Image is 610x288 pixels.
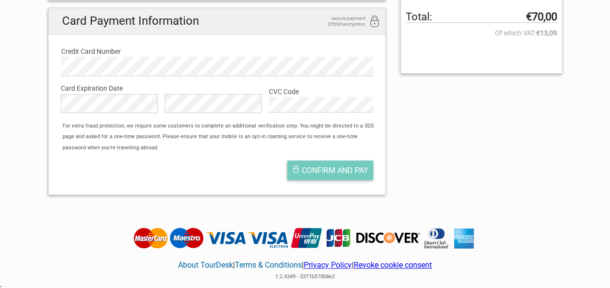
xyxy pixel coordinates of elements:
a: Terms & Conditions [235,260,302,270]
a: Revoke cookie consent [354,260,432,270]
button: Confirm and pay [287,160,373,180]
span: Confirm and pay [302,166,368,175]
label: Credit Card Number [61,46,373,57]
a: About TourDesk [178,260,233,270]
span: Total to be paid [406,12,557,23]
i: 256bit encryption [369,16,380,29]
a: Privacy Policy [304,260,352,270]
strong: €70,00 [526,12,557,22]
span: secure payment 256bit encryption [317,16,365,27]
img: Tourdesk accepts [131,227,479,249]
h2: Card Payment Information [49,8,386,34]
span: Of which VAT: [406,28,557,38]
strong: €13,09 [536,28,557,38]
label: Card Expiration Date [61,83,374,94]
div: For extra fraud protection, we require some customers to complete an additional verification step... [58,121,385,153]
label: CVC Code [269,86,373,97]
div: | | | [131,249,479,283]
button: Open LiveChat chat widget [112,15,123,27]
span: 1.2.4349 - 5371b570b8e2 [275,273,335,280]
p: We're away right now. Please check back later! [14,17,110,25]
